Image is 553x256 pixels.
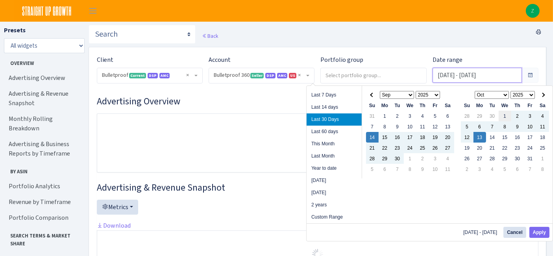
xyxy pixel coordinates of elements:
th: Tu [486,100,499,111]
a: Portfolio Analytics [4,178,83,194]
td: 8 [536,164,549,174]
span: Bulletproof 360 <span class="badge badge-success">Seller</span><span class="badge badge-primary">... [209,68,314,83]
td: 13 [473,132,486,143]
td: 20 [442,132,454,143]
span: [DATE] - [DATE] [463,230,500,235]
td: 31 [366,111,379,121]
span: Amazon Marketing Cloud [159,73,170,78]
td: 6 [511,164,524,174]
h3: Widget #2 [97,182,538,193]
td: 25 [416,143,429,153]
th: Sa [536,100,549,111]
th: Th [511,100,524,111]
span: Bulletproof 360 <span class="badge badge-success">Seller</span><span class="badge badge-primary">... [214,71,305,79]
td: 8 [499,121,511,132]
a: Advertising & Business Reports by Timeframe [4,136,83,161]
li: Last 30 Days [307,113,362,126]
span: Current [129,73,146,78]
li: 2 years [307,199,362,211]
a: Advertising Overview [4,70,83,86]
h3: Widget #1 [97,96,538,107]
td: 14 [486,132,499,143]
td: 2 [391,111,404,121]
td: 11 [442,164,454,174]
td: 5 [366,164,379,174]
td: 19 [429,132,442,143]
th: We [404,100,416,111]
td: 4 [536,111,549,121]
input: Select portfolio group... [321,68,426,82]
td: 2 [416,153,429,164]
td: 26 [429,143,442,153]
li: [DATE] [307,174,362,187]
td: 9 [416,164,429,174]
td: 30 [511,153,524,164]
td: 31 [524,153,536,164]
li: Last 7 Days [307,89,362,101]
th: Mo [379,100,391,111]
td: 6 [379,164,391,174]
td: 16 [511,132,524,143]
label: Account [209,55,231,65]
td: 30 [391,153,404,164]
td: 7 [391,164,404,174]
span: Search Terms & Market Share [4,229,82,247]
span: Amazon Marketing Cloud [277,73,287,78]
td: 1 [379,111,391,121]
td: 10 [429,164,442,174]
li: [DATE] [307,187,362,199]
th: Su [461,100,473,111]
td: 10 [404,121,416,132]
td: 17 [524,132,536,143]
a: Monthly Rolling Breakdown [4,111,83,136]
label: Date range [433,55,462,65]
td: 29 [379,153,391,164]
td: 22 [379,143,391,153]
td: 7 [524,164,536,174]
td: 24 [524,143,536,153]
button: Toggle navigation [83,4,103,17]
td: 5 [499,164,511,174]
td: 6 [473,121,486,132]
td: 27 [442,143,454,153]
td: 11 [536,121,549,132]
td: 11 [416,121,429,132]
td: 13 [442,121,454,132]
td: 14 [366,132,379,143]
td: 3 [404,111,416,121]
li: Last Month [307,150,362,162]
td: 25 [536,143,549,153]
td: 4 [416,111,429,121]
td: 28 [366,153,379,164]
td: 3 [524,111,536,121]
a: Revenue by Timeframe [4,194,83,210]
td: 16 [391,132,404,143]
td: 20 [473,143,486,153]
td: 6 [442,111,454,121]
td: 21 [486,143,499,153]
td: 28 [461,111,473,121]
td: 7 [486,121,499,132]
a: Back [202,32,218,39]
td: 3 [473,164,486,174]
th: Th [416,100,429,111]
th: Sa [442,100,454,111]
td: 10 [524,121,536,132]
td: 12 [429,121,442,132]
li: This Month [307,138,362,150]
button: Cancel [503,227,526,238]
a: Portfolio Comparison [4,210,83,226]
span: Remove all items [186,71,189,79]
td: 19 [461,143,473,153]
td: 26 [461,153,473,164]
th: We [499,100,511,111]
td: 18 [536,132,549,143]
a: Z [526,4,540,18]
td: 15 [379,132,391,143]
li: Year to date [307,162,362,174]
td: 1 [404,153,416,164]
li: Last 14 days [307,101,362,113]
td: 23 [391,143,404,153]
td: 2 [461,164,473,174]
li: Last 60 days [307,126,362,138]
